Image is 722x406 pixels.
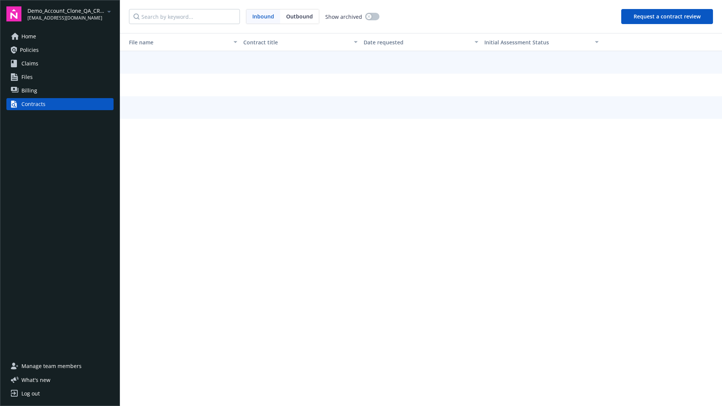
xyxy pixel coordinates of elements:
div: Contract title [243,38,349,46]
span: Claims [21,58,38,70]
div: Toggle SortBy [484,38,590,46]
span: Outbound [280,9,319,24]
a: Home [6,30,114,42]
span: [EMAIL_ADDRESS][DOMAIN_NAME] [27,15,105,21]
a: Manage team members [6,360,114,372]
div: Toggle SortBy [123,38,229,46]
button: What's new [6,376,62,384]
div: Contracts [21,98,46,110]
input: Search by keyword... [129,9,240,24]
span: Billing [21,85,37,97]
span: Files [21,71,33,83]
span: Show archived [325,13,362,21]
a: Policies [6,44,114,56]
button: Date requested [361,33,481,51]
span: What ' s new [21,376,50,384]
div: File name [123,38,229,46]
span: Initial Assessment Status [484,39,549,46]
span: Demo_Account_Clone_QA_CR_Tests_Demo [27,7,105,15]
button: Request a contract review [621,9,713,24]
a: Contracts [6,98,114,110]
button: Contract title [240,33,361,51]
span: Policies [20,44,39,56]
div: Log out [21,388,40,400]
span: Home [21,30,36,42]
a: Claims [6,58,114,70]
a: Billing [6,85,114,97]
div: Date requested [364,38,470,46]
span: Manage team members [21,360,82,372]
a: Files [6,71,114,83]
span: Outbound [286,12,313,20]
span: Inbound [252,12,274,20]
button: Demo_Account_Clone_QA_CR_Tests_Demo[EMAIL_ADDRESS][DOMAIN_NAME]arrowDropDown [27,6,114,21]
img: navigator-logo.svg [6,6,21,21]
span: Inbound [246,9,280,24]
a: arrowDropDown [105,7,114,16]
